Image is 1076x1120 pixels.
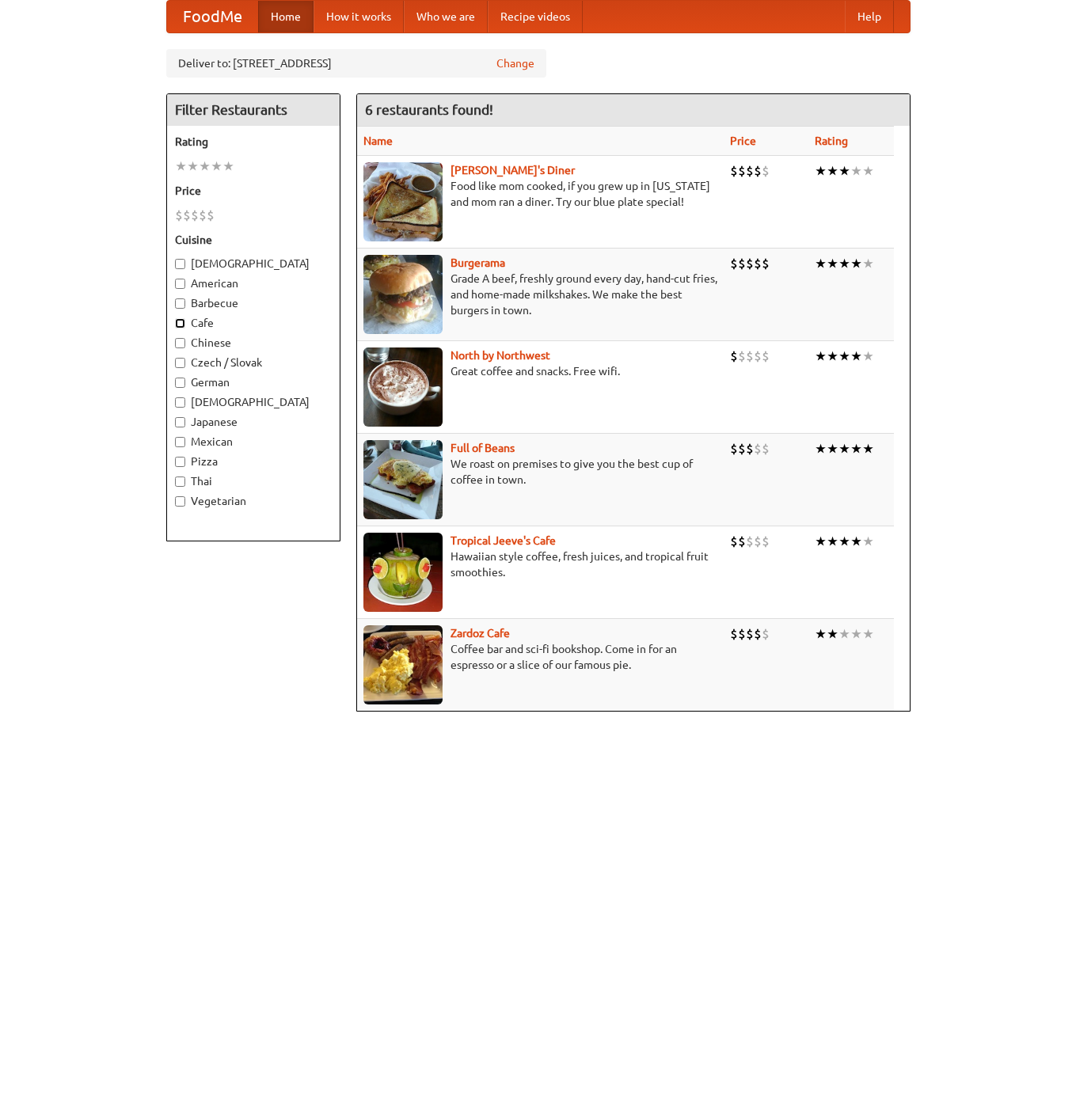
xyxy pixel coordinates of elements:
[730,625,738,643] li: $
[738,255,746,272] li: $
[175,414,332,430] label: Japanese
[175,374,332,390] label: German
[827,440,838,457] li: ★
[451,534,556,547] a: Tropical Jeeve's Cafe
[815,533,827,550] li: ★
[363,549,717,580] p: Hawaiian style coffee, fresh juices, and tropical fruit smoothies.
[175,275,332,291] label: American
[827,347,838,365] li: ★
[827,255,838,272] li: ★
[183,207,191,224] li: $
[175,232,332,248] h5: Cuisine
[363,178,717,210] p: Food like mom cooked, if you grew up in [US_STATE] and mom ran a diner. Try our blue plate special!
[175,454,332,469] label: Pizza
[175,259,185,269] input: [DEMOGRAPHIC_DATA]
[730,255,738,272] li: $
[862,440,874,457] li: ★
[730,533,738,550] li: $
[746,440,754,457] li: $
[199,207,207,224] li: $
[175,434,332,450] label: Mexican
[746,347,754,365] li: $
[175,394,332,410] label: [DEMOGRAPHIC_DATA]
[754,440,762,457] li: $
[363,162,443,241] img: sallys.jpg
[754,533,762,550] li: $
[815,255,827,272] li: ★
[363,533,443,612] img: jeeves.jpg
[815,135,848,147] a: Rating
[762,162,770,180] li: $
[827,625,838,643] li: ★
[754,255,762,272] li: $
[862,255,874,272] li: ★
[175,476,185,487] input: Thai
[363,363,717,379] p: Great coffee and snacks. Free wifi.
[175,158,187,175] li: ★
[175,496,185,507] input: Vegetarian
[754,347,762,365] li: $
[738,625,746,643] li: $
[211,158,222,175] li: ★
[815,162,827,180] li: ★
[175,358,185,368] input: Czech / Slovak
[175,298,185,309] input: Barbecue
[175,134,332,150] h5: Rating
[363,255,443,334] img: burgerama.jpg
[175,355,332,370] label: Czech / Slovak
[175,338,185,348] input: Chinese
[175,335,332,351] label: Chinese
[451,349,550,362] a: North by Northwest
[850,347,862,365] li: ★
[754,625,762,643] li: $
[191,207,199,224] li: $
[451,442,515,454] b: Full of Beans
[762,255,770,272] li: $
[404,1,488,32] a: Who we are
[762,440,770,457] li: $
[845,1,894,32] a: Help
[363,271,717,318] p: Grade A beef, freshly ground every day, hand-cut fries, and home-made milkshakes. We make the bes...
[838,347,850,365] li: ★
[730,162,738,180] li: $
[738,347,746,365] li: $
[746,255,754,272] li: $
[166,49,546,78] div: Deliver to: [STREET_ADDRESS]
[827,162,838,180] li: ★
[207,207,215,224] li: $
[762,347,770,365] li: $
[838,533,850,550] li: ★
[754,162,762,180] li: $
[850,440,862,457] li: ★
[175,457,185,467] input: Pizza
[862,625,874,643] li: ★
[850,255,862,272] li: ★
[738,162,746,180] li: $
[175,473,332,489] label: Thai
[175,378,185,388] input: German
[175,397,185,408] input: [DEMOGRAPHIC_DATA]
[815,625,827,643] li: ★
[363,135,393,147] a: Name
[363,456,717,488] p: We roast on premises to give you the best cup of coffee in town.
[850,625,862,643] li: ★
[730,135,756,147] a: Price
[451,627,510,640] a: Zardoz Cafe
[363,440,443,519] img: beans.jpg
[862,347,874,365] li: ★
[838,255,850,272] li: ★
[258,1,314,32] a: Home
[838,440,850,457] li: ★
[314,1,404,32] a: How it works
[175,417,185,427] input: Japanese
[175,295,332,311] label: Barbecue
[488,1,583,32] a: Recipe videos
[862,162,874,180] li: ★
[175,207,183,224] li: $
[827,533,838,550] li: ★
[451,164,575,177] a: [PERSON_NAME]'s Diner
[175,318,185,328] input: Cafe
